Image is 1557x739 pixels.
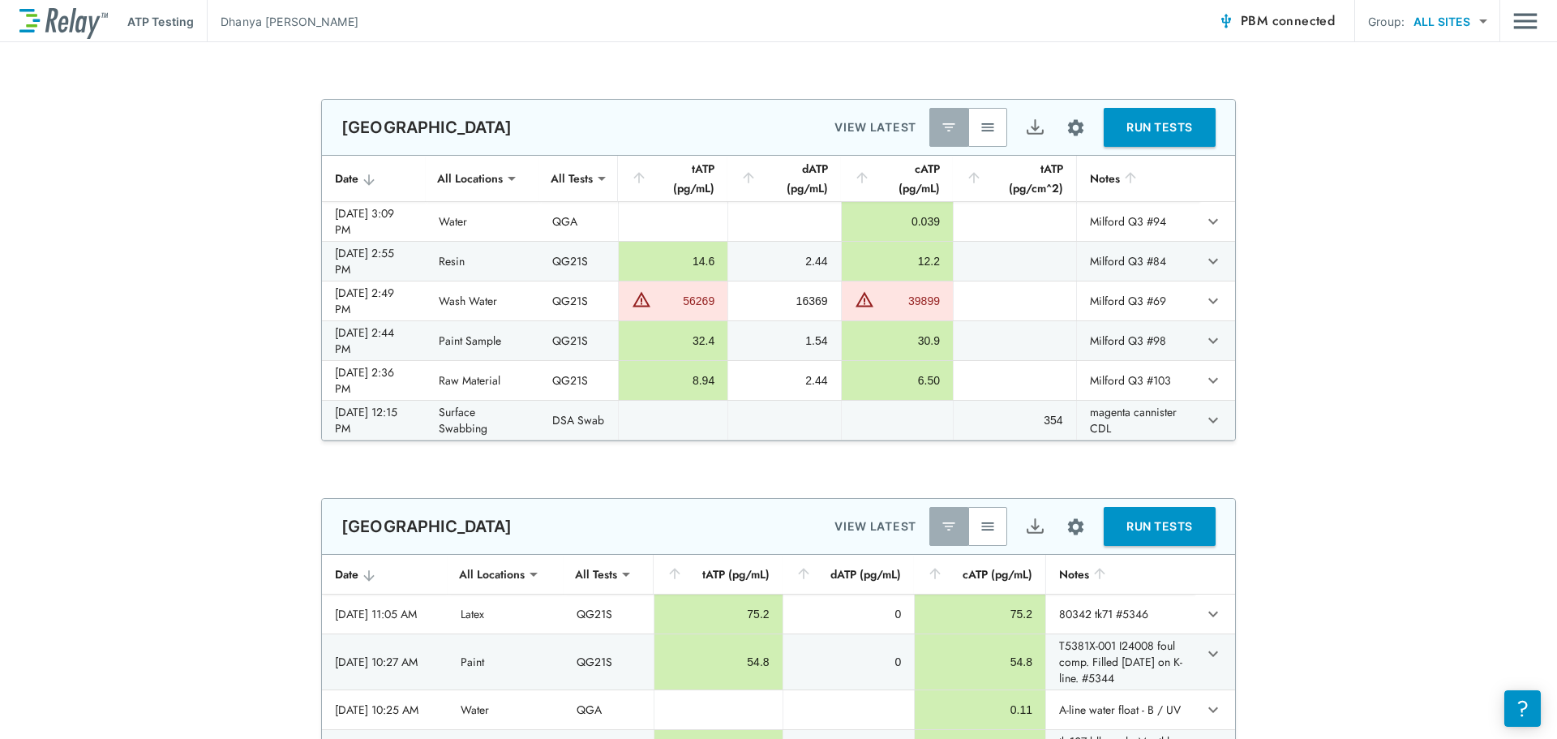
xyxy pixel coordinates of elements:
td: Water [448,690,564,729]
button: PBM connected [1212,5,1341,37]
td: magenta cannister CDL [1076,401,1199,440]
img: Warning [855,290,874,309]
div: [DATE] 10:25 AM [335,702,435,718]
img: Latest [941,119,957,135]
div: dATP (pg/mL) [740,159,827,198]
div: 0.11 [928,702,1032,718]
button: Export [1015,507,1054,546]
div: Notes [1059,565,1181,584]
td: QGA [564,690,654,729]
td: QG21S [539,281,618,320]
td: Latex [448,595,564,634]
div: 54.8 [667,654,769,670]
img: Settings Icon [1066,118,1086,138]
td: Water [426,202,539,241]
td: Milford Q3 #94 [1076,202,1199,241]
p: VIEW LATEST [834,118,916,137]
p: Group: [1368,13,1405,30]
img: Latest [941,518,957,535]
div: [DATE] 2:36 PM [335,364,413,397]
img: Export Icon [1025,118,1045,138]
div: 14.6 [632,253,715,269]
div: dATP (pg/mL) [796,565,902,584]
div: Notes [1090,169,1186,188]
div: cATP (pg/mL) [927,565,1032,584]
td: T5381X-001 I24008 foul comp. Filled [DATE] on K-line. #5344 [1045,634,1194,690]
img: Drawer Icon [1513,6,1538,37]
img: Connected Icon [1218,13,1234,29]
button: expand row [1199,600,1227,628]
button: Export [1015,108,1054,147]
td: Milford Q3 #103 [1076,361,1199,400]
div: [DATE] 2:44 PM [335,324,413,357]
div: 30.9 [855,333,940,349]
img: View All [980,518,996,535]
button: expand row [1199,367,1227,394]
img: Settings Icon [1066,517,1086,537]
div: All Tests [564,558,628,591]
td: QG21S [539,242,618,281]
button: expand row [1199,247,1227,275]
td: QG21S [539,321,618,360]
div: 2.44 [741,253,827,269]
div: 0 [796,606,902,622]
div: All Locations [448,558,536,591]
button: expand row [1199,406,1227,434]
td: QG21S [564,595,654,634]
td: Milford Q3 #84 [1076,242,1199,281]
button: Main menu [1513,6,1538,37]
button: expand row [1199,287,1227,315]
td: Paint [448,634,564,690]
td: QGA [539,202,618,241]
div: 6.50 [855,372,940,389]
img: LuminUltra Relay [19,4,108,39]
div: All Tests [539,162,604,195]
td: Resin [426,242,539,281]
img: Export Icon [1025,517,1045,537]
td: 80342 tk71 #5346 [1045,595,1194,634]
td: DSA Swab [539,401,618,440]
div: 56269 [655,293,715,309]
td: Paint Sample [426,321,539,360]
td: QG21S [564,634,654,690]
div: 39899 [878,293,940,309]
p: [GEOGRAPHIC_DATA] [341,118,513,137]
button: expand row [1199,640,1227,668]
table: sticky table [322,156,1235,440]
button: Site setup [1054,106,1097,149]
img: View All [980,119,996,135]
td: Surface Swabbing [426,401,539,440]
div: All Locations [426,162,514,195]
p: Dhanya [PERSON_NAME] [221,13,358,30]
td: Raw Material [426,361,539,400]
td: A-line water float - B / UV [1045,690,1194,729]
td: Milford Q3 #69 [1076,281,1199,320]
span: connected [1272,11,1336,30]
div: 32.4 [632,333,715,349]
div: 0.039 [855,213,940,230]
p: ATP Testing [127,13,194,30]
div: 16369 [741,293,827,309]
div: [DATE] 10:27 AM [335,654,435,670]
div: 54.8 [928,654,1032,670]
th: Date [322,555,448,595]
div: [DATE] 12:15 PM [335,404,413,436]
div: 75.2 [667,606,769,622]
div: tATP (pg/mL) [667,565,769,584]
div: [DATE] 2:49 PM [335,285,413,317]
div: 75.2 [928,606,1032,622]
button: RUN TESTS [1104,108,1216,147]
div: [DATE] 2:55 PM [335,245,413,277]
div: [DATE] 3:09 PM [335,205,413,238]
div: cATP (pg/mL) [854,159,940,198]
button: expand row [1199,327,1227,354]
td: Wash Water [426,281,539,320]
p: [GEOGRAPHIC_DATA] [341,517,513,536]
button: expand row [1199,696,1227,724]
iframe: Resource center [1504,690,1541,727]
td: QG21S [539,361,618,400]
p: VIEW LATEST [834,517,916,536]
div: 0 [796,654,902,670]
div: [DATE] 11:05 AM [335,606,435,622]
